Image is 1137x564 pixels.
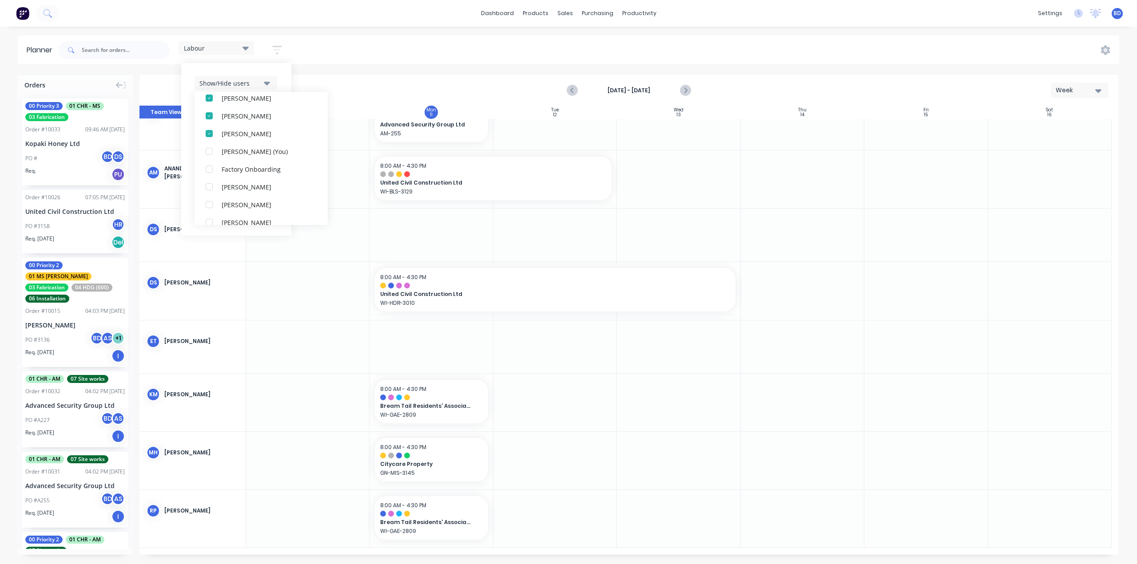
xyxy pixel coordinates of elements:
div: productivity [618,7,661,20]
div: AS [101,331,114,345]
div: Fri [923,107,929,113]
div: [PERSON_NAME] [164,449,239,457]
div: I [111,430,125,443]
div: [PERSON_NAME] [222,129,310,138]
div: [PERSON_NAME] [222,200,310,209]
div: Planner [27,45,57,55]
div: [PERSON_NAME] [222,182,310,191]
p: WI-GAE-2809 [380,528,482,534]
div: Advanced Security Group Ltd [25,481,125,490]
button: Week [1051,83,1109,98]
span: Req. [DATE] [25,235,54,243]
button: Show/Hide users [195,76,277,90]
div: [PERSON_NAME] [222,93,310,103]
span: United Civil Construction Ltd [380,179,584,187]
div: MH [147,446,160,459]
span: Citycare Property [380,460,472,468]
span: 00 Priority 2 [25,261,63,269]
div: PU [111,168,125,181]
div: 15 [924,113,928,117]
div: Factory Onboarding [222,164,310,174]
span: Bream Tail Residents' Association [380,402,472,410]
span: 06 Installation [25,295,69,303]
p: WI-GAE-2809 [380,411,482,418]
span: United Civil Construction Ltd [380,290,695,298]
div: 12 [553,113,557,117]
div: Show/Hide users [199,79,261,88]
div: [PERSON_NAME] [164,337,239,345]
div: ET [147,335,160,348]
div: Sat [1046,107,1053,113]
div: products [518,7,553,20]
div: United Civil Construction Ltd [25,207,125,216]
div: 13 [676,113,681,117]
div: Thu [798,107,807,113]
div: Order # 10015 [25,307,60,315]
div: sales [553,7,577,20]
p: WI-HDR-3010 [380,300,730,306]
div: DS [111,150,125,163]
div: [PERSON_NAME] [222,111,310,120]
span: Bream Tail Residents' Association [380,518,472,526]
div: 09:46 AM [DATE] [85,126,125,134]
div: AM [147,166,160,179]
a: dashboard [477,7,518,20]
div: Advanced Security Group Ltd [25,401,125,410]
div: BD [101,150,114,163]
span: Orders [24,80,45,90]
div: PO #A255 [25,497,50,505]
div: [PERSON_NAME] [164,507,239,515]
div: Anandakishore [PERSON_NAME] [164,165,239,181]
img: Factory [16,7,29,20]
div: I [111,510,125,523]
div: I [111,349,125,363]
span: 01 CHR - AM [25,455,64,463]
span: 07 Site works [67,455,108,463]
div: KM [147,388,160,401]
div: BD [90,331,103,345]
span: 8:00 AM - 4:30 PM [380,501,426,509]
div: 04:02 PM [DATE] [85,387,125,395]
div: Kopaki Honey Ltd [25,139,125,148]
div: 14 [800,113,804,117]
span: 00 Priority 2 [25,536,63,544]
span: Labour [184,43,205,53]
div: [PERSON_NAME] [164,390,239,398]
div: HR [111,218,125,231]
div: Wed [674,107,684,113]
div: 04:02 PM [DATE] [85,468,125,476]
span: 00 Priority 3 [25,102,63,110]
span: 01 CHR - AM [25,375,64,383]
div: + 1 [111,331,125,345]
div: [PERSON_NAME] [25,320,125,330]
strong: [DATE] - [DATE] [584,87,673,95]
div: settings [1034,7,1067,20]
div: Del [111,236,125,249]
div: PO #A227 [25,416,50,424]
div: AS [111,412,125,425]
span: 8:00 AM - 4:30 PM [380,273,426,281]
div: Tue [551,107,559,113]
span: BD [1113,9,1121,17]
div: PO #3136 [25,336,50,344]
span: Req. [DATE] [25,509,54,517]
span: 8:00 AM - 4:30 PM [380,385,426,393]
div: 16 [1047,113,1052,117]
button: Team View [139,106,193,119]
span: 01 MS [PERSON_NAME] [25,272,91,280]
div: Mon [426,107,436,113]
div: Week [1056,86,1097,95]
div: Order # 10031 [25,468,60,476]
span: Req. [DATE] [25,348,54,356]
div: [PERSON_NAME] [222,217,310,227]
div: DS [147,223,160,236]
div: AS [111,492,125,505]
span: Req. [DATE] [25,429,54,437]
div: [PERSON_NAME] [164,225,239,233]
div: Order # 10033 [25,126,60,134]
span: 04 HDG (600) [72,284,112,292]
div: purchasing [577,7,618,20]
span: 03 Fabrication [25,284,68,292]
div: BD [101,412,114,425]
div: [PERSON_NAME] [164,279,239,287]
